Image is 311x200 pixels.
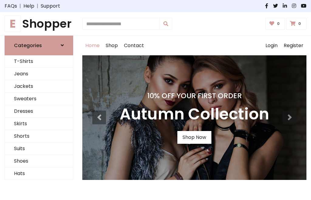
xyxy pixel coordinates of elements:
a: T-Shirts [5,55,73,68]
h6: Categories [14,43,42,48]
span: | [34,2,41,10]
span: E [5,16,21,32]
a: FAQs [5,2,17,10]
h4: 10% Off Your First Order [120,91,269,100]
a: Contact [121,36,147,55]
a: Dresses [5,105,73,118]
a: Home [82,36,103,55]
span: | [17,2,23,10]
a: 0 [265,18,285,29]
a: Shop Now [177,131,211,144]
a: Suits [5,143,73,155]
a: Support [41,2,60,10]
a: Shoes [5,155,73,167]
a: 0 [286,18,306,29]
span: 0 [297,21,302,26]
a: EShopper [5,17,73,31]
a: Hats [5,167,73,180]
a: Login [262,36,281,55]
h3: Autumn Collection [120,105,269,124]
span: 0 [275,21,281,26]
a: Categories [5,36,73,55]
a: Sweaters [5,93,73,105]
a: Register [281,36,306,55]
a: Jackets [5,80,73,93]
a: Jeans [5,68,73,80]
a: Shorts [5,130,73,143]
a: Help [23,2,34,10]
a: Skirts [5,118,73,130]
a: Shop [103,36,121,55]
h1: Shopper [5,17,73,31]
